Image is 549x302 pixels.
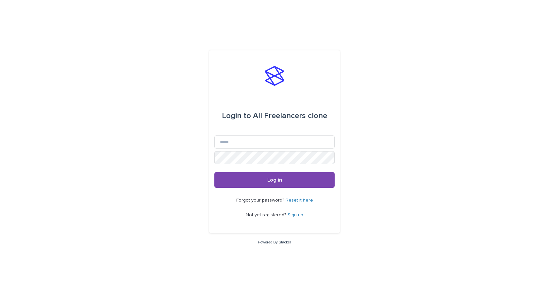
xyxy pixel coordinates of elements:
[288,213,303,217] a: Sign up
[258,240,291,244] a: Powered By Stacker
[236,198,286,203] span: Forgot your password?
[222,107,327,125] div: All Freelancers clone
[286,198,313,203] a: Reset it here
[246,213,288,217] span: Not yet registered?
[222,112,251,120] span: Login to
[267,177,282,183] span: Log in
[265,66,284,86] img: stacker-logo-s-only.png
[214,172,335,188] button: Log in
